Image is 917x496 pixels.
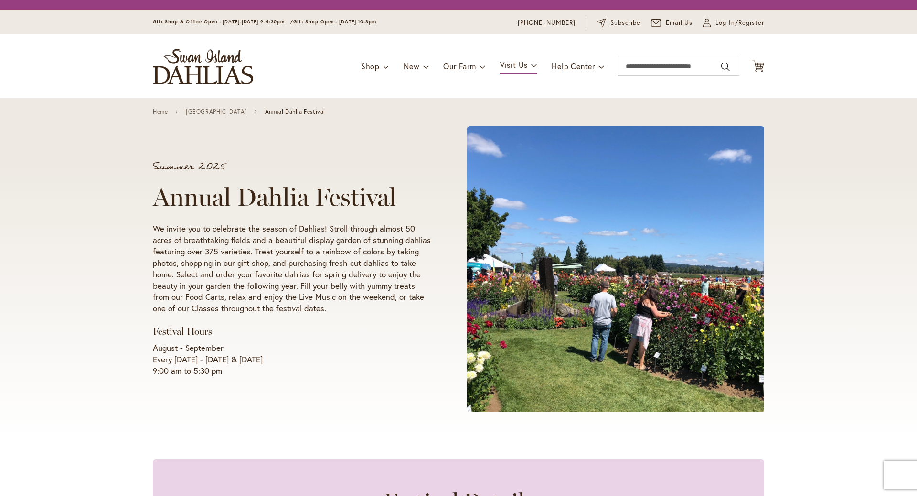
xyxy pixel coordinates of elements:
[404,61,419,71] span: New
[721,59,730,74] button: Search
[153,326,431,338] h3: Festival Hours
[293,19,376,25] span: Gift Shop Open - [DATE] 10-3pm
[500,60,528,70] span: Visit Us
[443,61,476,71] span: Our Farm
[153,183,431,211] h1: Annual Dahlia Festival
[153,19,293,25] span: Gift Shop & Office Open - [DATE]-[DATE] 9-4:30pm /
[715,18,764,28] span: Log In/Register
[153,108,168,115] a: Home
[703,18,764,28] a: Log In/Register
[186,108,247,115] a: [GEOGRAPHIC_DATA]
[666,18,693,28] span: Email Us
[361,61,380,71] span: Shop
[552,61,595,71] span: Help Center
[153,342,431,377] p: August - September Every [DATE] - [DATE] & [DATE] 9:00 am to 5:30 pm
[610,18,640,28] span: Subscribe
[651,18,693,28] a: Email Us
[265,108,325,115] span: Annual Dahlia Festival
[153,223,431,315] p: We invite you to celebrate the season of Dahlias! Stroll through almost 50 acres of breathtaking ...
[518,18,576,28] a: [PHONE_NUMBER]
[153,162,431,171] p: Summer 2025
[153,49,253,84] a: store logo
[597,18,640,28] a: Subscribe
